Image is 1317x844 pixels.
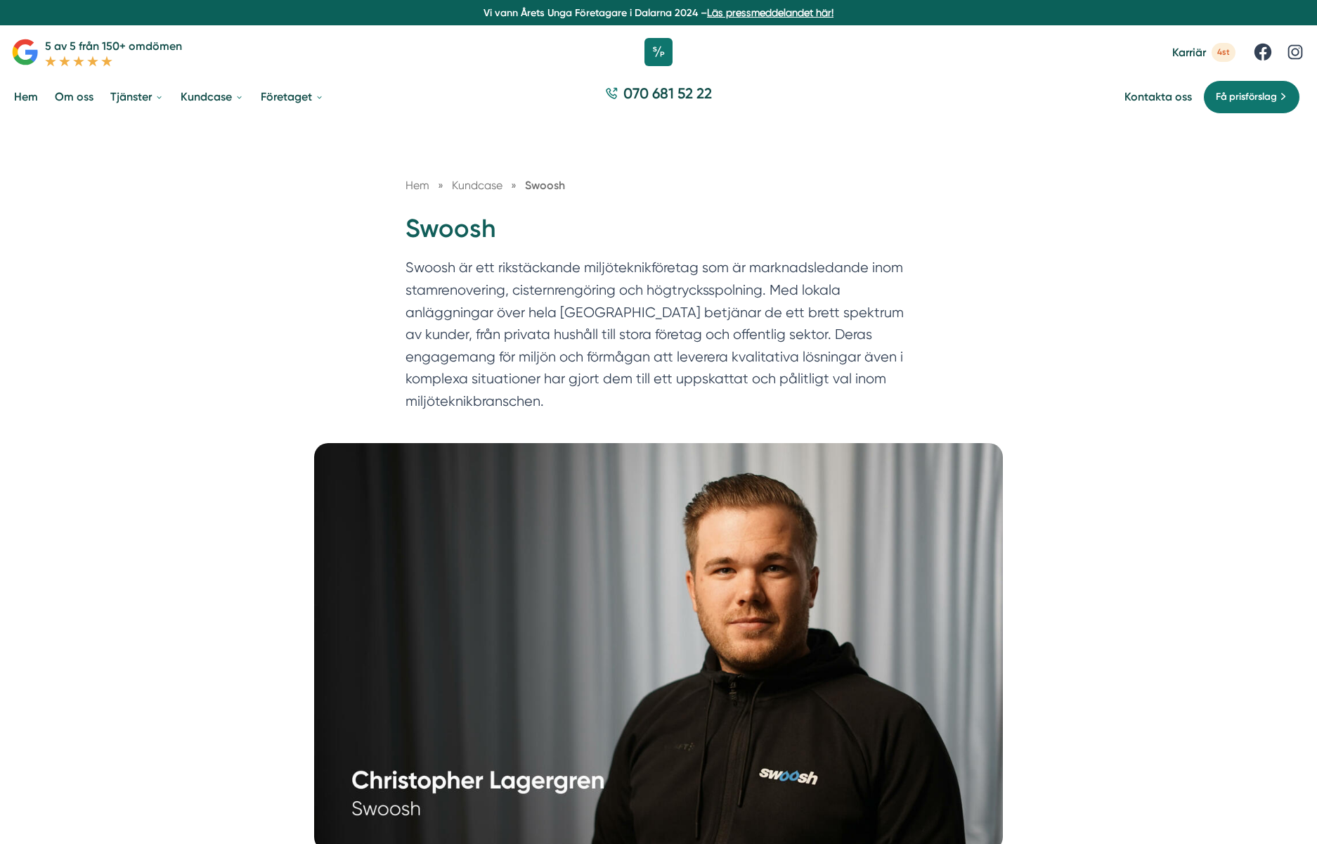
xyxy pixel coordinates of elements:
a: Swoosh [525,179,565,192]
a: 070 681 52 22 [599,83,718,110]
span: Få prisförslag [1216,89,1277,105]
p: Swoosh är ett rikstäckande miljöteknikföretag som är marknadsledande inom stamrenovering, cistern... [406,257,911,419]
a: Hem [11,79,41,115]
a: Om oss [52,79,96,115]
a: Karriär 4st [1172,43,1235,62]
span: Kundcase [452,179,502,192]
a: Kontakta oss [1124,90,1192,103]
p: Vi vann Årets Unga Företagare i Dalarna 2024 – [6,6,1311,20]
a: Tjänster [108,79,167,115]
nav: Breadcrumb [406,177,911,194]
a: Företaget [258,79,327,115]
span: » [438,177,443,194]
span: Karriär [1172,46,1206,59]
a: Hem [406,179,429,192]
a: Få prisförslag [1203,80,1300,114]
a: Läs pressmeddelandet här! [707,7,833,18]
span: 4st [1212,43,1235,62]
a: Kundcase [178,79,247,115]
span: 070 681 52 22 [623,83,712,103]
span: » [511,177,517,194]
a: Kundcase [452,179,505,192]
h1: Swoosh [406,212,911,257]
p: 5 av 5 från 150+ omdömen [45,37,182,55]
